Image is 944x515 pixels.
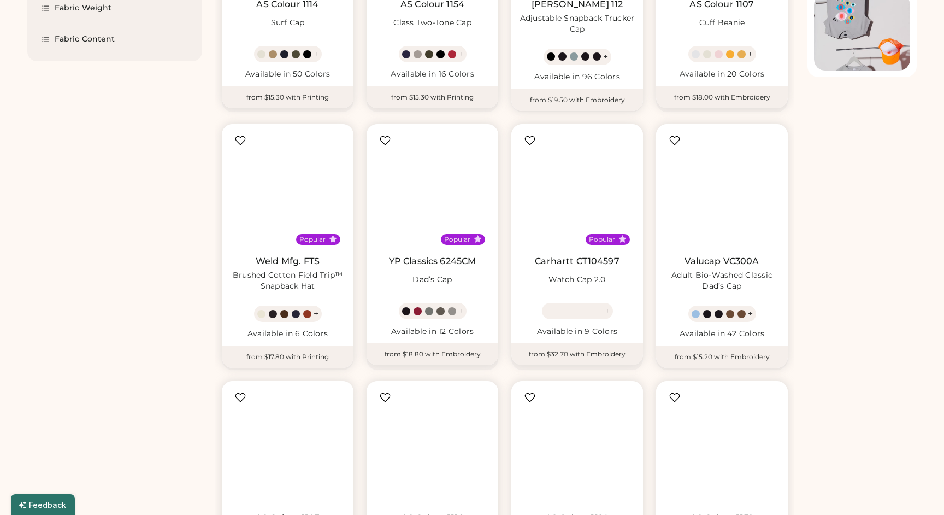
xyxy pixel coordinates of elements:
[656,86,788,108] div: from $18.00 with Embroidery
[656,346,788,368] div: from $15.20 with Embroidery
[518,326,636,337] div: Available in 9 Colors
[271,17,305,28] div: Surf Cap
[329,235,337,243] button: Popular Style
[367,343,498,365] div: from $18.80 with Embroidery
[518,72,636,83] div: Available in 96 Colors
[314,48,318,60] div: +
[548,274,605,285] div: Watch Cap 2.0
[222,86,353,108] div: from $15.30 with Printing
[299,235,326,244] div: Popular
[511,89,643,111] div: from $19.50 with Embroidery
[228,131,347,249] img: Weld Mfg. FTS Brushed Cotton Field Trip™ Snapback Hat
[393,17,471,28] div: Class Two-Tone Cap
[511,343,643,365] div: from $32.70 with Embroidery
[518,131,636,249] img: Carhartt CT104597 Watch Cap 2.0
[55,34,115,45] div: Fabric Content
[699,17,745,28] div: Cuff Beanie
[605,305,610,317] div: +
[518,388,636,506] img: AS Colour 1120 Cable Beanie
[412,274,452,285] div: Dad’s Cap
[663,270,781,292] div: Adult Bio-Washed Classic Dad’s Cap
[389,256,476,267] a: YP Classics 6245CM
[228,388,347,506] img: AS Colour 1103 Finn Five Panel Cap
[618,235,627,243] button: Popular Style
[663,388,781,506] img: AS Colour 1152 Class Cord Cap
[222,346,353,368] div: from $17.80 with Printing
[518,13,636,35] div: Adjustable Snapback Trucker Cap
[748,48,753,60] div: +
[373,326,492,337] div: Available in 12 Colors
[314,308,318,320] div: +
[228,329,347,340] div: Available in 6 Colors
[373,388,492,506] img: AS Colour 1116 James Cap
[458,305,463,317] div: +
[228,270,347,292] div: Brushed Cotton Field Trip™ Snapback Hat
[474,235,482,243] button: Popular Style
[892,466,939,513] iframe: Front Chat
[663,131,781,249] img: Valucap VC300A Adult Bio-Washed Classic Dad’s Cap
[367,86,498,108] div: from $15.30 with Printing
[663,69,781,80] div: Available in 20 Colors
[663,329,781,340] div: Available in 42 Colors
[748,308,753,320] div: +
[603,51,608,63] div: +
[228,69,347,80] div: Available in 50 Colors
[373,69,492,80] div: Available in 16 Colors
[373,131,492,249] img: YP Classics 6245CM Dad’s Cap
[589,235,615,244] div: Popular
[444,235,470,244] div: Popular
[55,3,111,14] div: Fabric Weight
[535,256,619,267] a: Carhartt CT104597
[458,48,463,60] div: +
[256,256,320,267] a: Weld Mfg. FTS
[685,256,759,267] a: Valucap VC300A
